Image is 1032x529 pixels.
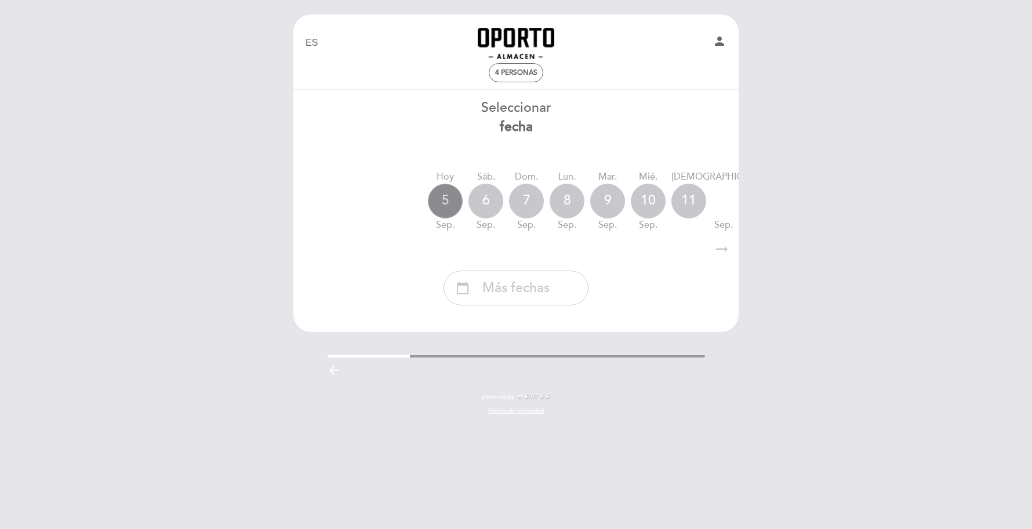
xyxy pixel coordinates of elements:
[468,170,503,184] div: sáb.
[428,184,463,218] div: 5
[713,237,731,262] i: arrow_right_alt
[713,34,726,48] i: person
[482,279,550,298] span: Más fechas
[482,393,514,401] span: powered by
[550,218,584,232] div: sep.
[428,218,463,232] div: sep.
[482,393,550,401] a: powered by
[671,184,706,218] div: 11
[509,170,544,184] div: dom.
[631,218,666,232] div: sep.
[671,218,776,232] div: sep.
[631,184,666,218] div: 10
[671,170,776,184] div: [DEMOGRAPHIC_DATA].
[590,170,625,184] div: mar.
[590,218,625,232] div: sep.
[550,170,584,184] div: lun.
[293,98,739,137] div: Seleccionar
[713,34,726,52] button: person
[468,218,503,232] div: sep.
[327,363,341,377] i: arrow_backward
[428,170,463,184] div: Hoy
[509,184,544,218] div: 7
[590,184,625,218] div: 9
[517,394,550,400] img: MEITRE
[488,407,544,415] a: Política de privacidad
[468,184,503,218] div: 6
[456,278,470,298] i: calendar_today
[550,184,584,218] div: 8
[631,170,666,184] div: mié.
[495,68,537,77] span: 4 personas
[444,27,588,59] a: Oporto Almacen
[509,218,544,232] div: sep.
[500,119,533,135] b: fecha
